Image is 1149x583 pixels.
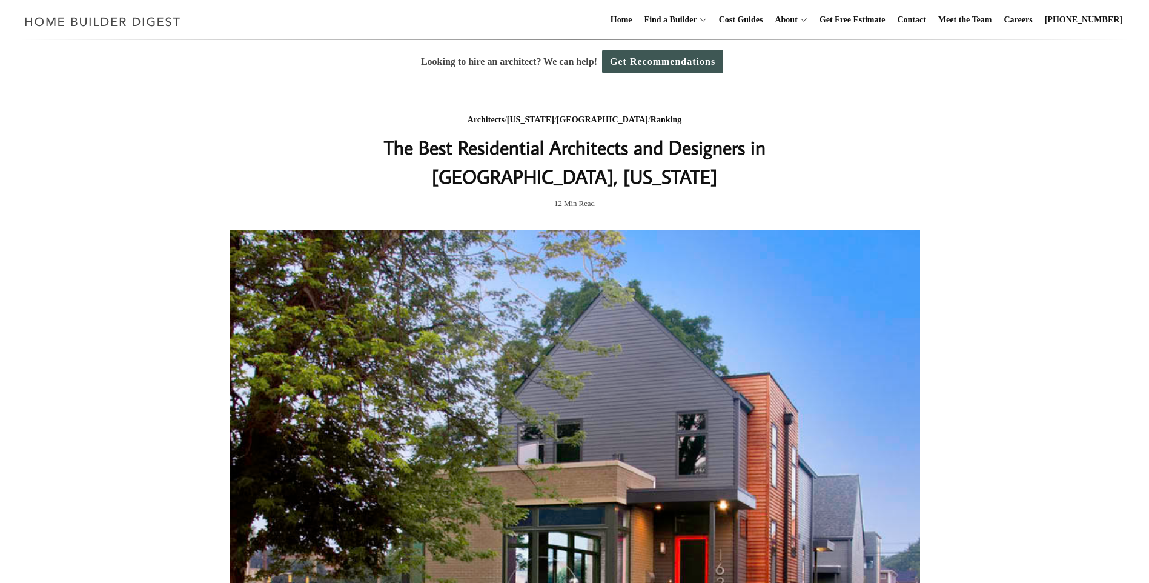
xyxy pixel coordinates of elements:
div: / / / [333,113,816,128]
a: [PHONE_NUMBER] [1040,1,1127,39]
a: Architects [468,115,505,124]
img: Home Builder Digest [19,10,186,33]
a: Home [606,1,637,39]
a: Get Recommendations [602,50,723,73]
a: Careers [999,1,1038,39]
a: Find a Builder [640,1,697,39]
a: Meet the Team [933,1,997,39]
a: Ranking [651,115,681,124]
h1: The Best Residential Architects and Designers in [GEOGRAPHIC_DATA], [US_STATE] [333,133,816,191]
a: About [770,1,797,39]
a: Cost Guides [714,1,768,39]
a: Contact [892,1,930,39]
span: 12 Min Read [554,197,595,210]
a: Get Free Estimate [815,1,890,39]
a: [GEOGRAPHIC_DATA] [557,115,648,124]
a: [US_STATE] [507,115,554,124]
